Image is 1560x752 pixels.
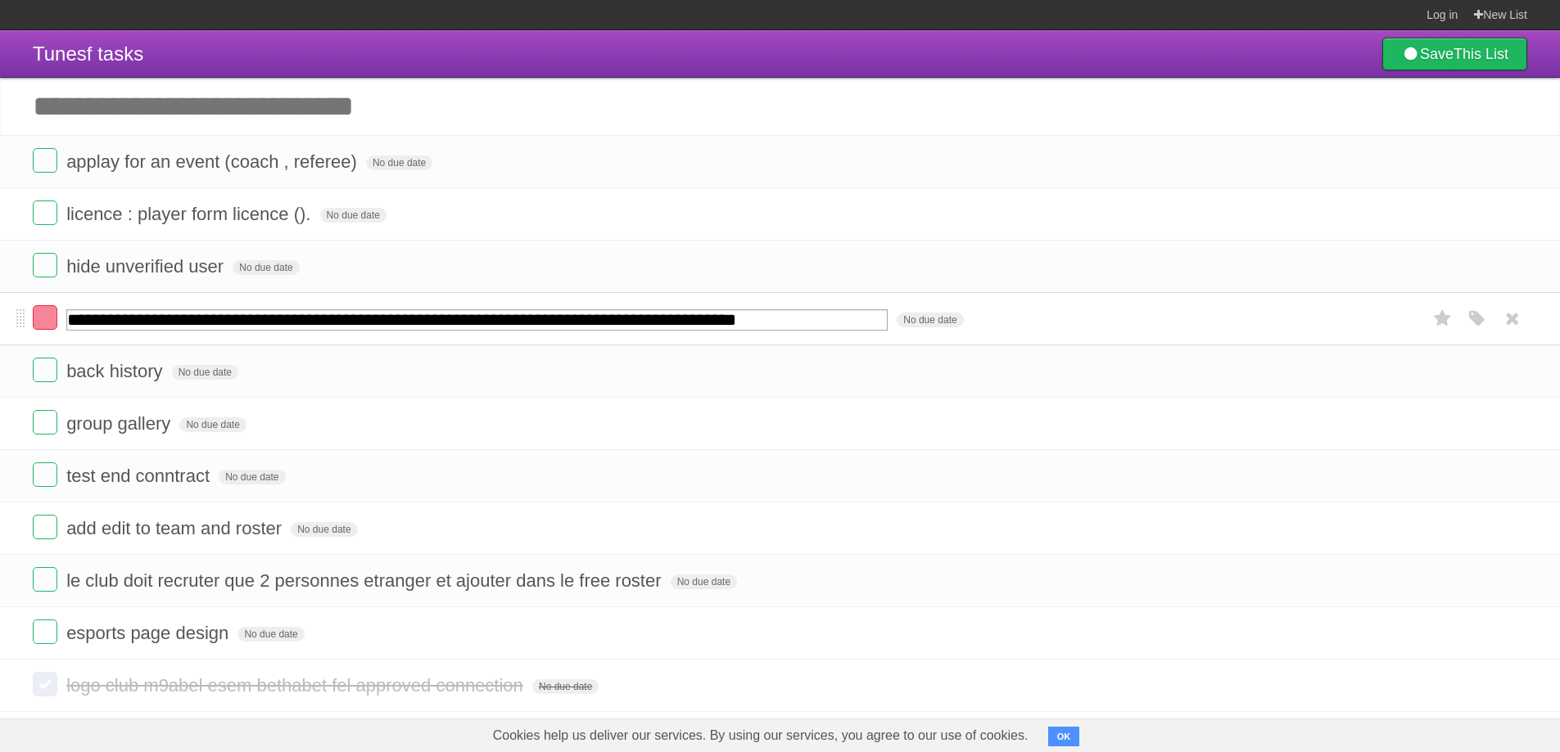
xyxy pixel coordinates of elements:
[66,570,665,591] span: le club doit recruter que 2 personnes etranger et ajouter dans le free roster
[233,260,299,275] span: No due date
[1382,38,1527,70] a: SaveThis List
[671,574,737,589] span: No due date
[33,619,57,644] label: Done
[179,417,246,432] span: No due date
[66,204,314,224] span: licence : player form licence ().
[33,515,57,539] label: Done
[33,462,57,487] label: Done
[33,410,57,435] label: Done
[477,719,1045,752] span: Cookies help us deliver our services. By using our services, you agree to our use of cookies.
[33,672,57,696] label: Done
[366,155,432,170] span: No due date
[897,313,963,327] span: No due date
[66,361,166,381] span: back history
[66,675,527,696] span: logo club m9abel esem bethabet fel approved connection
[237,627,304,642] span: No due date
[320,208,387,223] span: No due date
[33,305,57,330] label: Done
[532,679,599,694] span: No due date
[33,43,143,65] span: Tunesf tasks
[33,567,57,592] label: Done
[1427,305,1458,332] label: Star task
[66,466,214,486] span: test end conntract
[291,522,357,537] span: No due date
[66,623,233,643] span: esports page design
[66,151,361,172] span: applay for an event (coach , referee)
[1048,727,1080,746] button: OK
[33,358,57,382] label: Done
[33,148,57,173] label: Done
[66,256,228,277] span: hide unverified user
[219,470,285,484] span: No due date
[66,518,286,538] span: add edit to team and roster
[66,413,174,434] span: group gallery
[1454,46,1508,62] b: This List
[33,200,57,225] label: Done
[33,253,57,277] label: Done
[172,365,238,380] span: No due date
